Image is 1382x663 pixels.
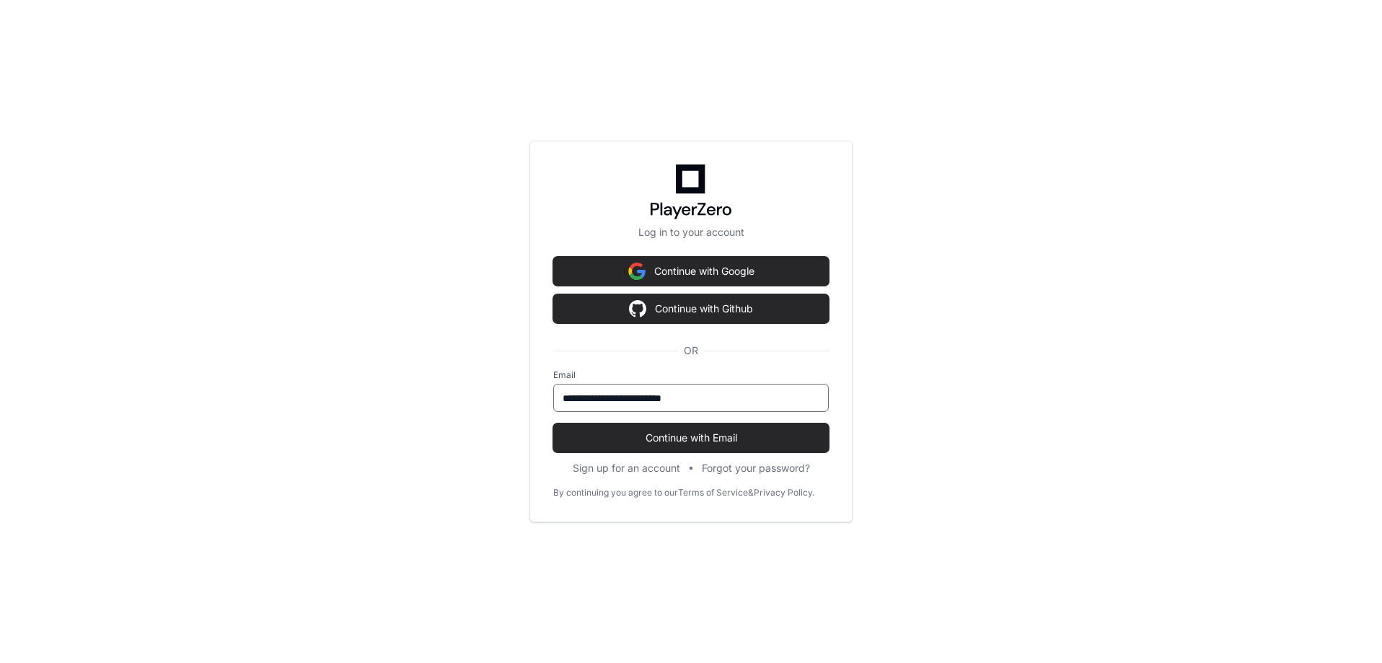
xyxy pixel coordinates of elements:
[553,369,829,381] label: Email
[553,257,829,286] button: Continue with Google
[748,487,754,499] div: &
[678,343,704,358] span: OR
[553,423,829,452] button: Continue with Email
[553,294,829,323] button: Continue with Github
[553,431,829,445] span: Continue with Email
[754,487,814,499] a: Privacy Policy.
[573,461,680,475] button: Sign up for an account
[629,294,646,323] img: Sign in with google
[553,225,829,240] p: Log in to your account
[628,257,646,286] img: Sign in with google
[678,487,748,499] a: Terms of Service
[553,487,678,499] div: By continuing you agree to our
[702,461,810,475] button: Forgot your password?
